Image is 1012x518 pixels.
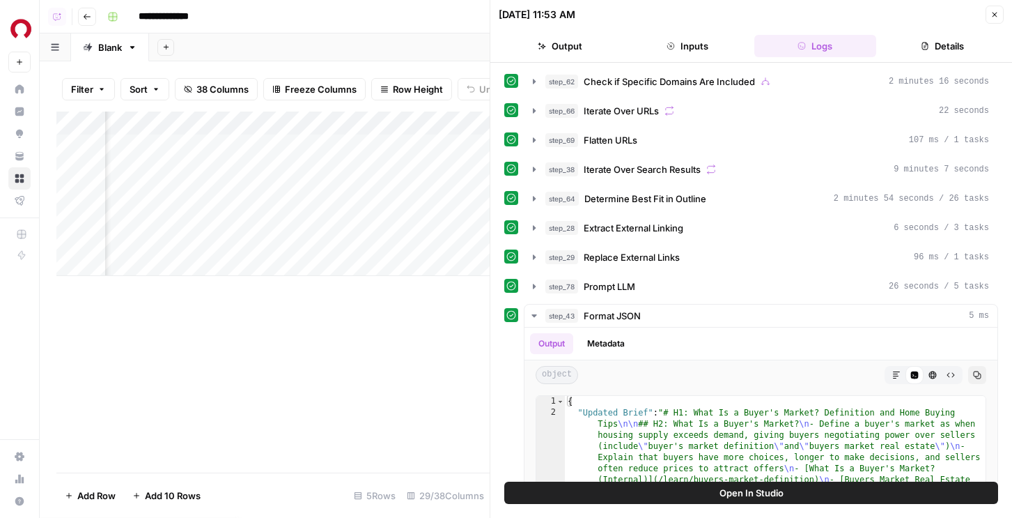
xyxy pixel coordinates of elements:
[8,11,31,46] button: Workspace: Rocket Mortgage
[545,162,578,176] span: step_38
[8,100,31,123] a: Insights
[524,188,997,210] button: 2 minutes 54 seconds / 26 tasks
[130,82,148,96] span: Sort
[545,75,578,89] span: step_62
[579,333,633,354] button: Metadata
[348,485,401,507] div: 5 Rows
[524,129,997,151] button: 107 ms / 1 tasks
[401,485,490,507] div: 29/38 Columns
[77,489,116,503] span: Add Row
[939,105,989,117] span: 22 seconds
[120,78,169,100] button: Sort
[545,133,578,147] span: step_69
[499,35,621,57] button: Output
[56,485,124,507] button: Add Row
[584,250,680,264] span: Replace External Links
[8,490,31,512] button: Help + Support
[524,217,997,239] button: 6 seconds / 3 tasks
[196,82,249,96] span: 38 Columns
[545,221,578,235] span: step_28
[834,192,989,205] span: 2 minutes 54 seconds / 26 tasks
[8,123,31,145] a: Opportunities
[393,82,443,96] span: Row Height
[175,78,258,100] button: 38 Columns
[71,33,149,61] a: Blank
[584,192,706,206] span: Determine Best Fit in Outline
[8,190,31,212] a: Flightpath
[584,221,683,235] span: Extract External Linking
[584,133,637,147] span: Flatten URLs
[504,482,998,504] button: Open In Studio
[545,250,578,264] span: step_29
[524,275,997,298] button: 26 seconds / 5 tasks
[556,396,564,407] span: Toggle code folding, rows 1 through 3
[524,305,997,327] button: 5 ms
[545,104,578,118] span: step_66
[8,145,31,167] a: Your Data
[889,280,989,293] span: 26 seconds / 5 tasks
[536,366,578,384] span: object
[524,246,997,268] button: 96 ms / 1 tasks
[145,489,201,503] span: Add 10 Rows
[8,167,31,190] a: Browse
[524,158,997,181] button: 9 minutes 7 seconds
[914,251,989,264] span: 96 ms / 1 tasks
[124,485,209,507] button: Add 10 Rows
[524,100,997,122] button: 22 seconds
[719,486,784,500] span: Open In Studio
[545,280,578,294] span: step_78
[524,70,997,93] button: 2 minutes 16 seconds
[530,333,573,354] button: Output
[626,35,748,57] button: Inputs
[584,104,659,118] span: Iterate Over URLs
[285,82,357,96] span: Freeze Columns
[479,82,503,96] span: Undo
[499,8,575,22] div: [DATE] 11:53 AM
[536,396,565,407] div: 1
[8,468,31,490] a: Usage
[889,75,989,88] span: 2 minutes 16 seconds
[263,78,366,100] button: Freeze Columns
[584,162,701,176] span: Iterate Over Search Results
[969,310,989,322] span: 5 ms
[98,40,122,54] div: Blank
[371,78,452,100] button: Row Height
[71,82,93,96] span: Filter
[882,35,1004,57] button: Details
[8,445,31,468] a: Settings
[545,309,578,323] span: step_43
[894,163,989,176] span: 9 minutes 7 seconds
[62,78,115,100] button: Filter
[8,16,33,41] img: Rocket Mortgage Logo
[584,280,635,294] span: Prompt LLM
[458,78,512,100] button: Undo
[545,192,579,206] span: step_64
[894,222,989,234] span: 6 seconds / 3 tasks
[584,75,755,89] span: Check if Specific Domains Are Included
[909,134,989,146] span: 107 ms / 1 tasks
[754,35,876,57] button: Logs
[8,78,31,100] a: Home
[584,309,641,323] span: Format JSON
